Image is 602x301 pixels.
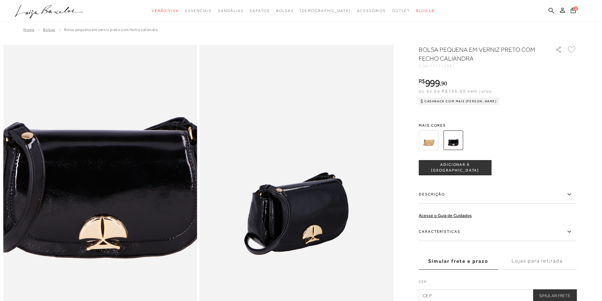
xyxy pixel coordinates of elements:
[419,78,425,84] i: R$
[152,9,179,13] span: Verão Viva
[276,9,294,13] span: Bolsas
[218,9,243,13] span: Sandálias
[152,5,179,17] a: categoryNavScreenReaderText
[574,6,578,11] span: 0
[185,5,212,17] a: categoryNavScreenReaderText
[300,9,351,13] span: [DEMOGRAPHIC_DATA]
[440,81,447,86] i: ,
[250,9,270,13] span: Sapatos
[419,130,438,150] img: BOLSA PEQUENA EM VERNIZ AREIA COM FECHO CALIANDRA
[392,5,410,17] a: categoryNavScreenReaderText
[425,77,440,89] span: 999
[419,253,498,270] label: Simular frete e prazo
[419,64,545,68] div: CÓD:
[250,5,270,17] a: categoryNavScreenReaderText
[419,160,491,175] button: ADICIONAR À [GEOGRAPHIC_DATA]
[419,88,492,93] span: ou 6x de R$166,65 sem juros
[357,9,386,13] span: Acessórios
[419,45,537,63] h1: BOLSA PEQUENA EM VERNIZ PRETO COM FECHO CALIANDRA
[218,5,243,17] a: categoryNavScreenReaderText
[430,64,455,68] span: 777712991
[185,9,212,13] span: Essenciais
[43,27,55,32] a: Bolsas
[357,5,386,17] a: categoryNavScreenReaderText
[419,123,577,127] span: Mais cores
[419,223,577,241] label: Características
[441,80,447,87] span: 90
[416,9,435,13] span: BLOG LB
[443,130,463,150] img: BOLSA PEQUENA EM VERNIZ PRETO COM FECHO CALIANDRA
[276,5,294,17] a: categoryNavScreenReaderText
[419,185,577,204] label: Descrição
[64,27,158,32] span: BOLSA PEQUENA EM VERNIZ PRETO COM FECHO CALIANDRA
[419,98,499,105] div: Cashback com Mais [PERSON_NAME]
[419,162,491,173] span: ADICIONAR À [GEOGRAPHIC_DATA]
[419,279,577,288] label: CEP
[498,253,577,270] label: Lojas para retirada
[23,27,34,32] a: Home
[419,213,472,218] a: Acesse o Guia de Cuidados
[416,5,435,17] a: BLOG LB
[392,9,410,13] span: Outlet
[300,5,351,17] a: noSubCategoriesText
[569,7,578,15] button: 0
